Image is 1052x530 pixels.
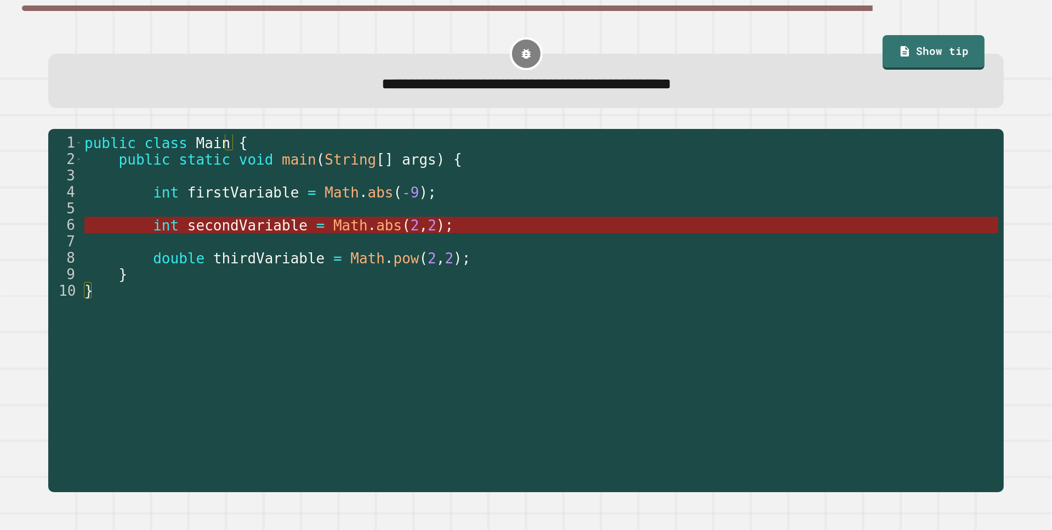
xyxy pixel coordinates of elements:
span: thirdVariable [213,251,325,267]
span: double [153,251,204,267]
div: 9 [48,266,82,283]
div: 10 [48,283,82,299]
span: Math [333,218,368,234]
div: 3 [48,167,82,184]
span: 2 [428,251,436,267]
div: 4 [48,184,82,200]
div: 2 [48,151,82,167]
span: Math [350,251,385,267]
span: main [282,152,316,168]
div: 8 [48,250,82,266]
span: void [238,152,273,168]
span: abs [376,218,402,234]
span: firstVariable [187,185,299,201]
span: = [316,218,325,234]
span: public [118,152,170,168]
span: public [84,136,136,152]
div: 1 [48,134,82,151]
span: = [308,185,316,201]
span: Math [325,185,359,201]
span: pow [393,251,419,267]
span: int [153,185,179,201]
span: 2 [445,251,453,267]
a: Show tip [883,35,985,70]
span: int [153,218,179,234]
span: 2 [428,218,436,234]
div: 6 [48,217,82,233]
span: String [325,152,376,168]
span: -9 [402,185,419,201]
span: = [333,251,342,267]
span: Toggle code folding, rows 2 through 9 [76,151,82,167]
span: args [402,152,436,168]
div: 5 [48,200,82,217]
span: static [179,152,230,168]
span: class [144,136,187,152]
span: abs [367,185,393,201]
span: Toggle code folding, rows 1 through 10 [76,134,82,151]
span: Main [196,136,230,152]
span: 2 [410,218,419,234]
span: secondVariable [187,218,307,234]
div: 7 [48,233,82,250]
